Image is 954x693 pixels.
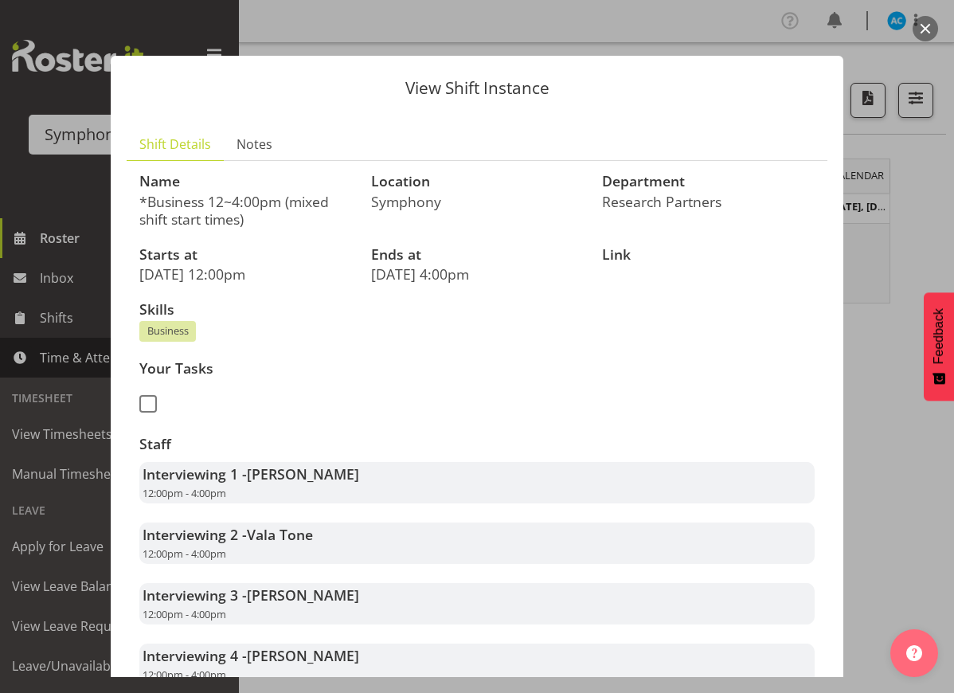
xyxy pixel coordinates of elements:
span: Vala Tone [247,525,313,544]
span: [PERSON_NAME] [247,585,359,605]
h3: Skills [139,302,815,318]
strong: Interviewing 1 - [143,464,359,484]
p: *Business 12~4:00pm (mixed shift start times) [139,193,352,228]
strong: Interviewing 2 - [143,525,313,544]
img: help-xxl-2.png [906,645,922,661]
span: 12:00pm - 4:00pm [143,546,226,561]
p: [DATE] 4:00pm [371,265,584,283]
p: Symphony [371,193,584,210]
h3: Name [139,174,352,190]
p: View Shift Instance [127,80,827,96]
span: 12:00pm - 4:00pm [143,486,226,500]
span: [PERSON_NAME] [247,464,359,484]
h3: Starts at [139,247,352,263]
p: Research Partners [602,193,815,210]
span: Shift Details [139,135,211,154]
h3: Location [371,174,584,190]
h3: Link [602,247,815,263]
strong: Interviewing 3 - [143,585,359,605]
span: Feedback [932,308,946,364]
strong: Interviewing 4 - [143,646,359,665]
span: 12:00pm - 4:00pm [143,668,226,682]
h3: Department [602,174,815,190]
span: [PERSON_NAME] [247,646,359,665]
span: Notes [237,135,272,154]
span: Business [147,323,189,339]
span: 12:00pm - 4:00pm [143,607,226,621]
button: Feedback - Show survey [924,292,954,401]
h3: Staff [139,437,815,452]
h3: Ends at [371,247,584,263]
p: [DATE] 12:00pm [139,265,352,283]
h3: Your Tasks [139,361,467,377]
